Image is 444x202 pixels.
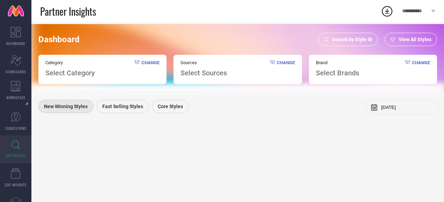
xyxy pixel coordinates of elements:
[180,60,227,65] span: Sources
[45,60,95,65] span: Category
[6,69,26,74] span: SCORECARDS
[141,60,160,77] span: Change
[399,37,431,42] span: View All Styles
[6,153,25,158] span: INSPIRATION
[38,35,80,44] span: Dashboard
[316,69,359,77] span: Select Brands
[277,60,295,77] span: Change
[332,37,372,42] span: Search by Style ID
[381,5,393,17] div: Open download list
[316,60,359,65] span: Brand
[44,104,88,109] span: New Winning Styles
[45,69,95,77] span: Select Category
[5,126,27,131] span: SUGGESTIONS
[5,182,27,187] span: CDC INSIGHTS
[40,4,96,18] span: Partner Insights
[381,105,434,110] input: Select month
[6,41,25,46] span: DASHBOARD
[6,95,25,100] span: WORKSPACE
[412,60,430,77] span: Change
[158,104,183,109] span: Core Styles
[180,69,227,77] span: Select Sources
[102,104,143,109] span: Fast Selling Styles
